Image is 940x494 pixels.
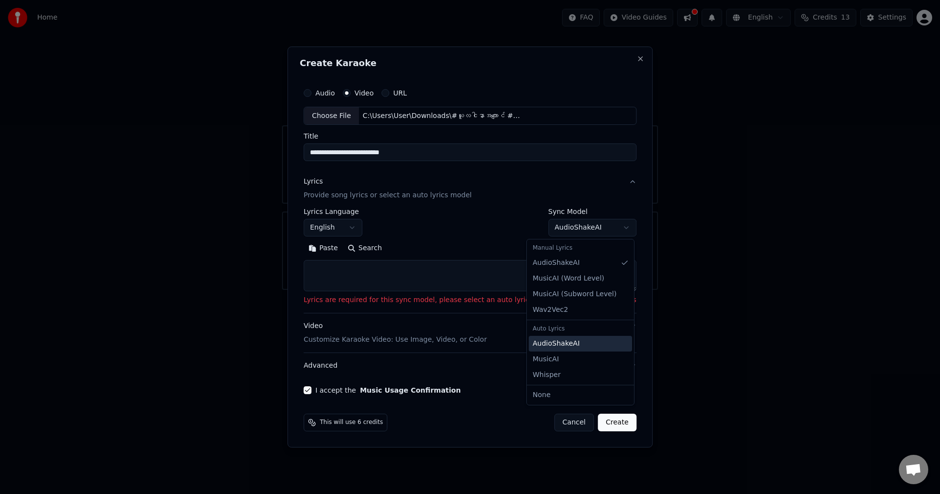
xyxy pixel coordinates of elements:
span: MusicAI ( Subword Level ) [533,289,616,299]
span: MusicAI [533,354,559,364]
div: Auto Lyrics [529,322,632,336]
span: MusicAI ( Word Level ) [533,274,604,283]
span: Whisper [533,370,561,380]
span: AudioShakeAI [533,339,580,349]
div: Manual Lyrics [529,241,632,255]
span: None [533,390,551,400]
span: Wav2Vec2 [533,305,568,315]
span: AudioShakeAI [533,258,580,268]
